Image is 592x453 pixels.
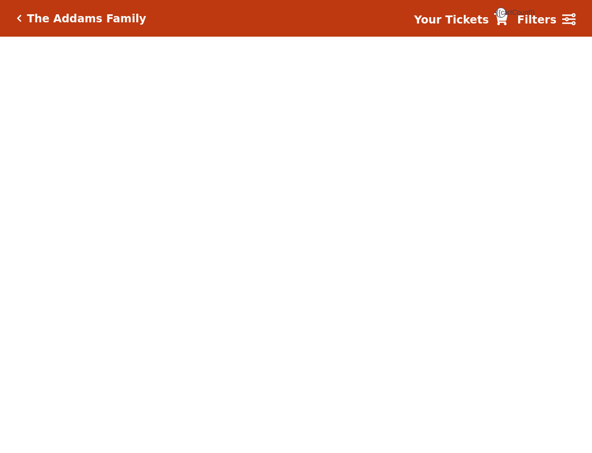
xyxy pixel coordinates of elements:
[27,12,146,25] h5: The Addams Family
[496,7,506,18] span: {{cartCount}}
[414,11,508,28] a: Your Tickets {{cartCount}}
[517,13,557,26] strong: Filters
[414,13,489,26] strong: Your Tickets
[17,14,22,22] a: Click here to go back to filters
[517,11,575,28] a: Filters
